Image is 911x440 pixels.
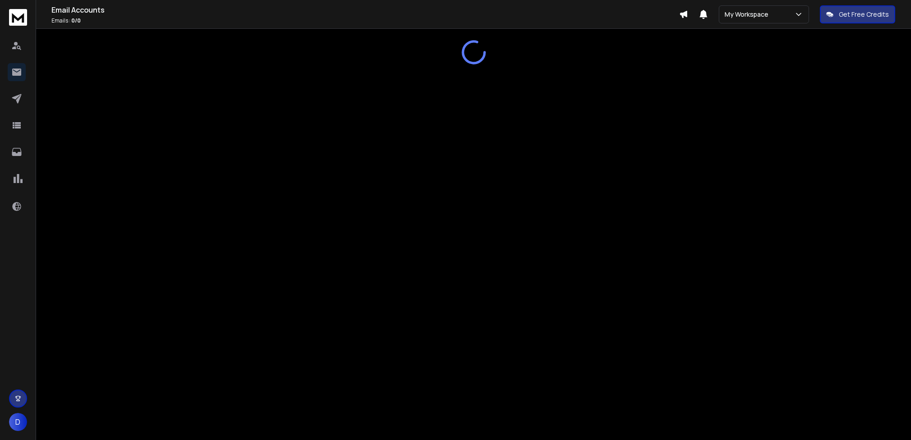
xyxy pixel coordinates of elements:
[9,9,27,26] img: logo
[820,5,895,23] button: Get Free Credits
[9,413,27,431] button: D
[725,10,772,19] p: My Workspace
[71,17,81,24] span: 0 / 0
[51,17,679,24] p: Emails :
[51,5,679,15] h1: Email Accounts
[839,10,889,19] p: Get Free Credits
